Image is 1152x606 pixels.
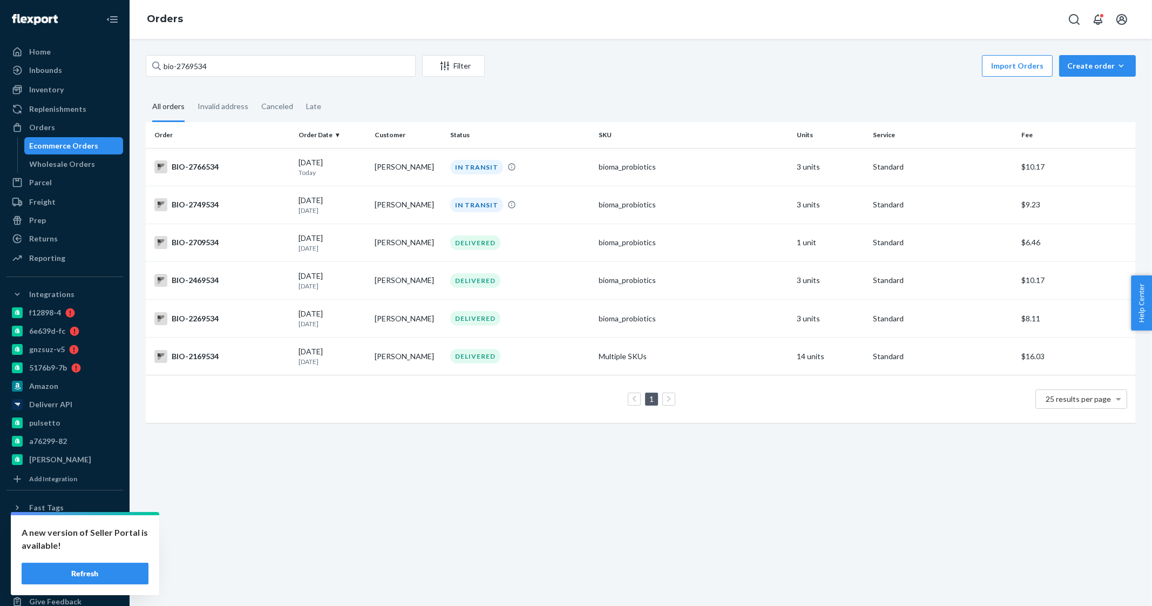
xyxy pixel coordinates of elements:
[873,199,1013,210] p: Standard
[6,451,123,468] a: [PERSON_NAME]
[154,274,290,287] div: BIO-2469534
[146,122,294,148] th: Order
[6,499,123,516] button: Fast Tags
[299,244,366,253] p: [DATE]
[6,286,123,303] button: Integrations
[370,338,446,375] td: [PERSON_NAME]
[22,526,148,552] p: A new version of Seller Portal is available!
[154,236,290,249] div: BIO-2709534
[299,308,366,328] div: [DATE]
[6,396,123,413] a: Deliverr API
[299,319,366,328] p: [DATE]
[792,261,869,299] td: 3 units
[6,521,123,534] a: Add Fast Tag
[29,197,56,207] div: Freight
[599,161,788,172] div: bioma_probiotics
[370,300,446,338] td: [PERSON_NAME]
[599,313,788,324] div: bioma_probiotics
[1017,224,1136,261] td: $6.46
[299,357,366,366] p: [DATE]
[450,160,503,174] div: IN TRANSIT
[792,148,869,186] td: 3 units
[152,92,185,122] div: All orders
[29,399,72,410] div: Deliverr API
[873,237,1013,248] p: Standard
[29,177,52,188] div: Parcel
[154,350,290,363] div: BIO-2169534
[261,92,293,120] div: Canceled
[29,362,67,373] div: 5176b9-7b
[6,473,123,486] a: Add Integration
[873,351,1013,362] p: Standard
[422,55,485,77] button: Filter
[29,436,67,447] div: a76299-82
[370,148,446,186] td: [PERSON_NAME]
[1111,9,1133,30] button: Open account menu
[299,195,366,215] div: [DATE]
[6,433,123,450] a: a76299-82
[375,130,442,139] div: Customer
[6,62,123,79] a: Inbounds
[594,122,792,148] th: SKU
[299,271,366,291] div: [DATE]
[873,161,1013,172] p: Standard
[154,160,290,173] div: BIO-2766534
[6,100,123,118] a: Replenishments
[29,215,46,226] div: Prep
[29,381,58,392] div: Amazon
[306,92,321,120] div: Late
[6,43,123,60] a: Home
[154,312,290,325] div: BIO-2269534
[873,275,1013,286] p: Standard
[6,174,123,191] a: Parcel
[6,575,123,592] a: Help Center
[6,230,123,247] a: Returns
[370,186,446,224] td: [PERSON_NAME]
[1063,9,1085,30] button: Open Search Box
[299,157,366,177] div: [DATE]
[982,55,1053,77] button: Import Orders
[29,46,51,57] div: Home
[6,81,123,98] a: Inventory
[6,212,123,229] a: Prep
[29,84,64,95] div: Inventory
[1017,300,1136,338] td: $8.11
[1046,394,1112,403] span: 25 results per page
[446,122,594,148] th: Status
[29,233,58,244] div: Returns
[1131,275,1152,331] button: Help Center
[24,156,124,173] a: Wholesale Orders
[873,313,1013,324] p: Standard
[1017,122,1136,148] th: Fee
[29,418,60,428] div: pulsetto
[370,224,446,261] td: [PERSON_NAME]
[30,159,96,170] div: Wholesale Orders
[792,186,869,224] td: 3 units
[1017,338,1136,375] td: $16.03
[29,65,62,76] div: Inbounds
[792,122,869,148] th: Units
[450,235,500,250] div: DELIVERED
[599,275,788,286] div: bioma_probiotics
[6,414,123,432] a: pulsetto
[198,92,248,120] div: Invalid address
[6,359,123,376] a: 5176b9-7b
[147,13,183,25] a: Orders
[6,538,123,555] a: Settings
[1017,186,1136,224] td: $9.23
[24,137,124,154] a: Ecommerce Orders
[299,206,366,215] p: [DATE]
[146,55,416,77] input: Search orders
[6,193,123,211] a: Freight
[299,233,366,253] div: [DATE]
[792,224,869,261] td: 1 unit
[29,326,65,336] div: 6e639d-fc
[6,304,123,321] a: f12898-4
[450,198,503,212] div: IN TRANSIT
[30,140,99,151] div: Ecommerce Orders
[22,563,148,584] button: Refresh
[450,349,500,363] div: DELIVERED
[370,261,446,299] td: [PERSON_NAME]
[29,104,86,115] div: Replenishments
[29,344,65,355] div: gnzsuz-v5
